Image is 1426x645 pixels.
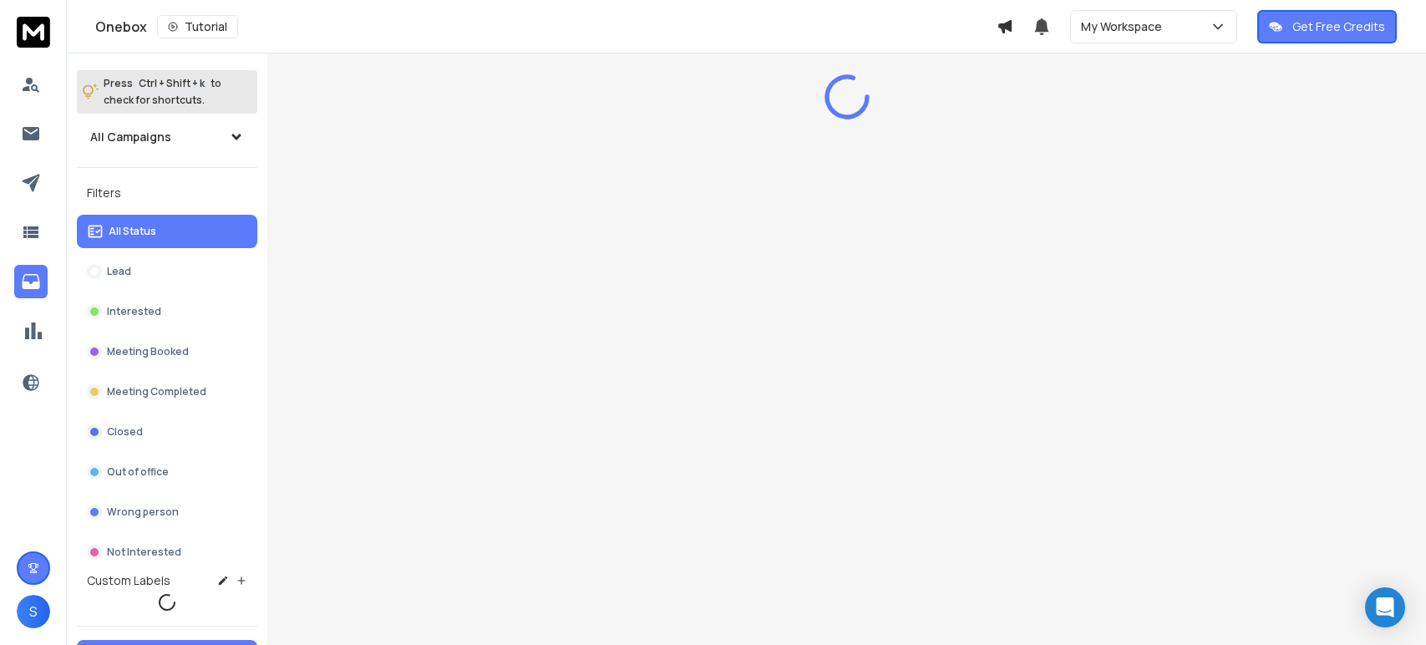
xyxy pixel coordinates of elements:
p: Interested [107,305,161,318]
button: Meeting Completed [77,375,257,409]
h3: Custom Labels [87,572,170,589]
p: Meeting Completed [107,385,206,399]
div: Open Intercom Messenger [1365,587,1405,627]
div: Onebox [95,15,997,38]
h1: All Campaigns [90,129,171,145]
p: Get Free Credits [1292,18,1385,35]
p: Out of office [107,465,169,479]
button: Wrong person [77,495,257,529]
p: Meeting Booked [107,345,189,358]
p: All Status [109,225,156,238]
button: Not Interested [77,536,257,569]
span: Ctrl + Shift + k [136,74,207,93]
button: Meeting Booked [77,335,257,368]
p: Lead [107,265,131,278]
button: Closed [77,415,257,449]
p: My Workspace [1081,18,1169,35]
button: S [17,595,50,628]
p: Closed [107,425,143,439]
button: Interested [77,295,257,328]
button: Out of office [77,455,257,489]
p: Press to check for shortcuts. [104,75,221,109]
button: Lead [77,255,257,288]
button: Get Free Credits [1257,10,1397,43]
p: Wrong person [107,505,179,519]
h3: Filters [77,181,257,205]
button: All Status [77,215,257,248]
p: Not Interested [107,546,181,559]
button: All Campaigns [77,120,257,154]
button: Tutorial [157,15,238,38]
